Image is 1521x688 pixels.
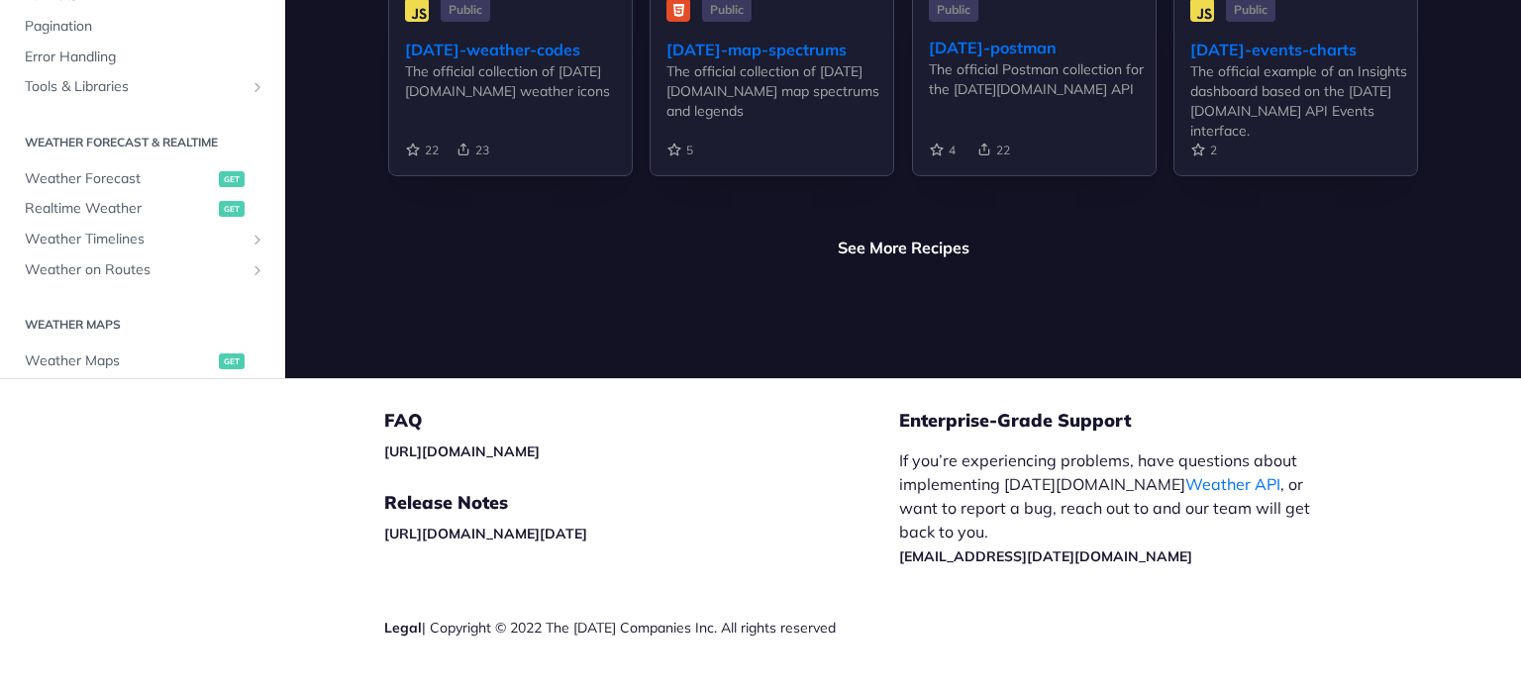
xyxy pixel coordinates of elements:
span: Error Handling [25,48,265,67]
button: Show subpages for Weather on Routes [250,261,265,277]
a: See More Recipes [838,236,969,259]
span: Tools & Libraries [25,77,245,97]
a: [URL][DOMAIN_NAME][DATE] [384,525,587,542]
div: [DATE]-events-charts [1190,38,1417,61]
a: Error Handling [15,43,270,72]
button: Show subpages for Weather Timelines [250,232,265,247]
a: Weather on RoutesShow subpages for Weather on Routes [15,254,270,284]
div: [DATE]-weather-codes [405,38,632,61]
a: Pagination [15,12,270,42]
a: Weather Forecastget [15,164,270,194]
a: Weather API [1185,474,1280,494]
a: [EMAIL_ADDRESS][DATE][DOMAIN_NAME] [899,547,1192,565]
div: [DATE]-postman [929,36,1156,59]
h5: Enterprise-Grade Support [899,409,1363,433]
span: Weather on Routes [25,259,245,279]
span: get [219,353,245,369]
a: Weather TimelinesShow subpages for Weather Timelines [15,225,270,254]
a: Tools & LibrariesShow subpages for Tools & Libraries [15,72,270,102]
span: Weather Timelines [25,230,245,249]
a: Realtime Weatherget [15,194,270,224]
a: [URL][DOMAIN_NAME] [384,442,540,460]
span: Realtime Weather [25,199,214,219]
div: The official Postman collection for the [DATE][DOMAIN_NAME] API [929,59,1156,99]
span: get [219,171,245,187]
a: Legal [384,619,422,637]
p: If you’re experiencing problems, have questions about implementing [DATE][DOMAIN_NAME] , or want ... [899,448,1331,567]
h5: Release Notes [384,491,899,515]
div: The official collection of [DATE][DOMAIN_NAME] weather icons [405,61,632,101]
div: The official collection of [DATE][DOMAIN_NAME] map spectrums and legends [666,61,893,121]
h2: Weather Maps [15,316,270,334]
span: get [219,201,245,217]
button: Show subpages for Tools & Libraries [250,79,265,95]
span: Weather Forecast [25,169,214,189]
div: [DATE]-map-spectrums [666,38,893,61]
div: The official example of an Insights dashboard based on the [DATE][DOMAIN_NAME] API Events interface. [1190,61,1417,141]
span: Pagination [25,17,265,37]
h5: FAQ [384,409,899,433]
h2: Weather Forecast & realtime [15,134,270,151]
span: Weather Maps [25,351,214,371]
div: | Copyright © 2022 The [DATE] Companies Inc. All rights reserved [384,618,899,638]
a: Weather Mapsget [15,346,270,376]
